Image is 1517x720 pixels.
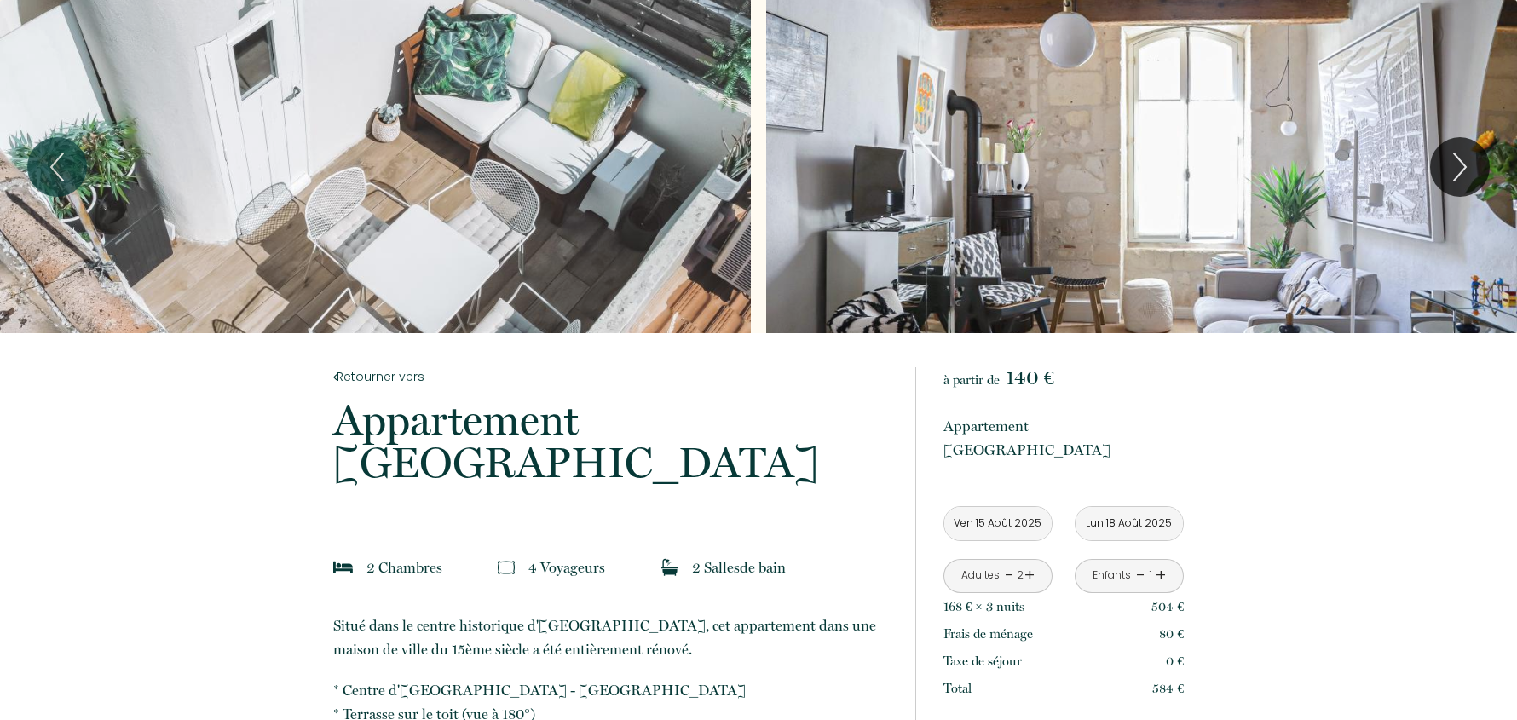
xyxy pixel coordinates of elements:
[961,567,1000,584] div: Adultes
[599,559,605,576] span: s
[1076,507,1183,540] input: Départ
[1006,366,1054,389] span: 140 €
[1151,596,1184,617] p: 504 €
[366,556,442,579] p: 2 Chambre
[1156,562,1166,589] a: +
[943,596,1024,617] p: 168 € × 3 nuit
[1430,137,1490,197] button: Next
[943,678,972,699] p: Total
[498,559,515,576] img: guests
[436,559,442,576] span: s
[734,559,740,576] span: s
[943,651,1022,671] p: Taxe de séjour
[333,367,892,386] a: Retourner vers
[943,372,1000,388] span: à partir de
[1152,678,1184,699] p: 584 €
[333,613,892,661] p: Situé dans le centre historique d'[GEOGRAPHIC_DATA], cet appartement dans une maison de ville du ...
[1015,567,1024,584] div: 2
[943,414,1184,462] p: Appartement [GEOGRAPHIC_DATA]
[1019,599,1024,614] span: s
[1159,624,1184,644] p: 80 €
[27,137,87,197] button: Previous
[943,624,1033,644] p: Frais de ménage
[1005,562,1014,589] a: -
[944,507,1052,540] input: Arrivée
[1024,562,1035,589] a: +
[1147,567,1156,584] div: 1
[333,399,892,484] p: Appartement [GEOGRAPHIC_DATA]
[1166,651,1184,671] p: 0 €
[1093,567,1131,584] div: Enfants
[528,556,605,579] p: 4 Voyageur
[1136,562,1145,589] a: -
[692,556,786,579] p: 2 Salle de bain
